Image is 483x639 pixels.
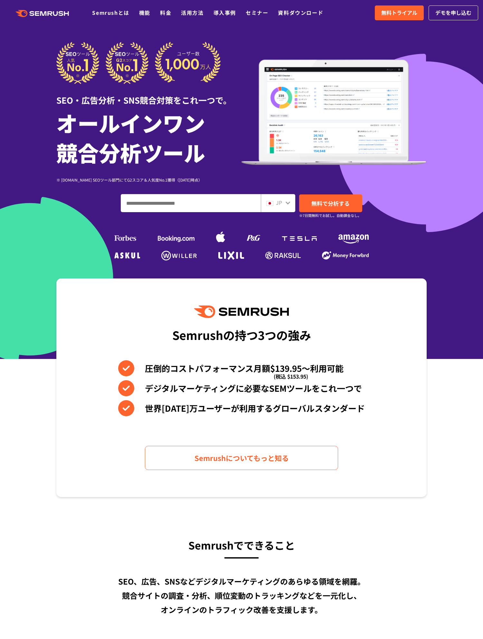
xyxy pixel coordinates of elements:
[381,9,417,17] span: 無料トライアル
[375,5,424,20] a: 無料トライアル
[299,212,361,219] small: ※7日間無料でお試し。自動課金なし。
[311,199,350,207] span: 無料で分析する
[194,305,289,318] img: Semrush
[145,446,338,470] a: Semrushについてもっと知る
[121,194,260,212] input: ドメイン、キーワードまたはURLを入力してください
[278,9,323,16] a: 資料ダウンロード
[172,323,311,347] div: Semrushの持つ3つの強み
[118,400,365,416] li: 世界[DATE]万ユーザーが利用するグローバルスタンダード
[56,84,241,106] div: SEO・広告分析・SNS競合対策をこれ一つで。
[435,9,471,17] span: デモを申し込む
[274,368,308,384] span: (税込 $153.95)
[181,9,204,16] a: 活用方法
[118,360,365,376] li: 圧倒的コストパフォーマンス月額$139.95〜利用可能
[213,9,236,16] a: 導入事例
[56,536,427,554] h3: Semrushでできること
[139,9,150,16] a: 機能
[246,9,268,16] a: セミナー
[299,194,362,212] a: 無料で分析する
[56,177,241,183] div: ※ [DOMAIN_NAME] SEOツール部門にてG2スコア＆人気度No.1獲得（[DATE]時点）
[56,574,427,617] div: SEO、広告、SNSなどデジタルマーケティングのあらゆる領域を網羅。 競合サイトの調査・分析、順位変動のトラッキングなどを一元化し、 オンラインのトラフィック改善を支援します。
[56,108,241,167] h1: オールインワン 競合分析ツール
[429,5,478,20] a: デモを申し込む
[276,199,282,206] span: JP
[160,9,171,16] a: 料金
[118,380,365,396] li: デジタルマーケティングに必要なSEMツールをこれ一つで
[92,9,129,16] a: Semrushとは
[194,452,289,464] span: Semrushについてもっと知る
